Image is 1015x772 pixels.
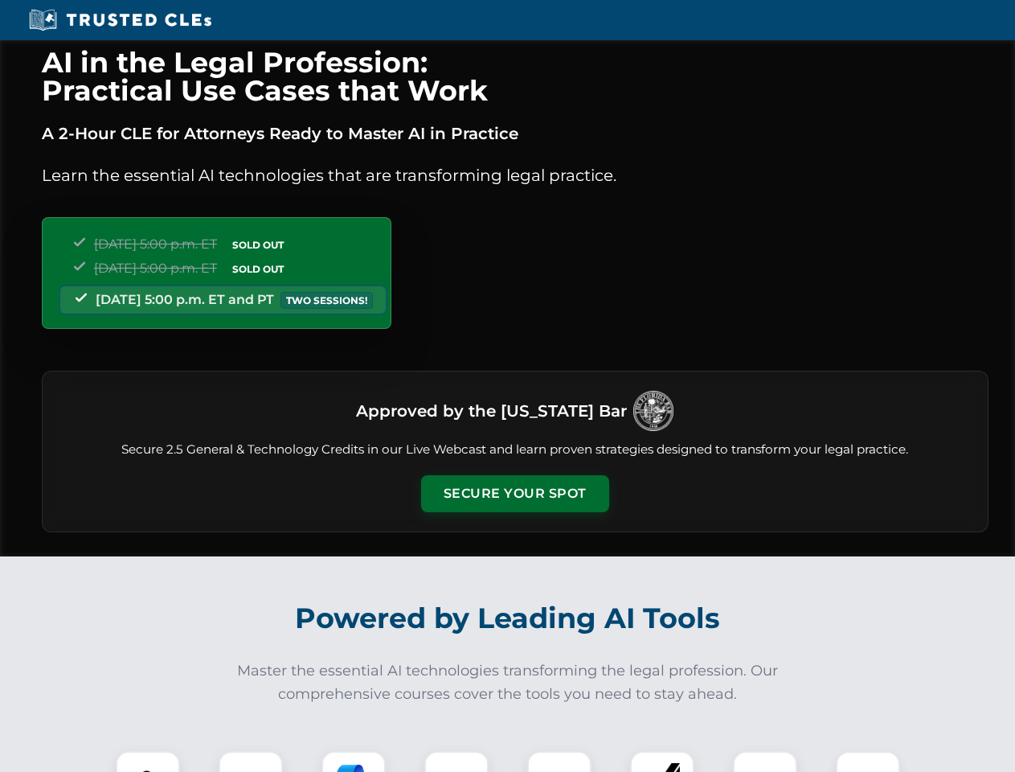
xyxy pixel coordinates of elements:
h2: Powered by Leading AI Tools [63,590,953,647]
span: [DATE] 5:00 p.m. ET [94,236,217,252]
h1: AI in the Legal Profession: Practical Use Cases that Work [42,48,988,105]
img: Trusted CLEs [24,8,216,32]
p: Learn the essential AI technologies that are transforming legal practice. [42,162,988,188]
p: A 2-Hour CLE for Attorneys Ready to Master AI in Practice [42,121,988,146]
h3: Approved by the [US_STATE] Bar [356,396,627,425]
span: SOLD OUT [227,236,289,253]
span: [DATE] 5:00 p.m. ET [94,261,217,276]
p: Secure 2.5 General & Technology Credits in our Live Webcast and learn proven strategies designed ... [62,441,968,459]
p: Master the essential AI technologies transforming the legal profession. Our comprehensive courses... [227,659,789,706]
button: Secure Your Spot [421,475,609,512]
span: SOLD OUT [227,261,289,277]
img: Logo [633,391,673,431]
